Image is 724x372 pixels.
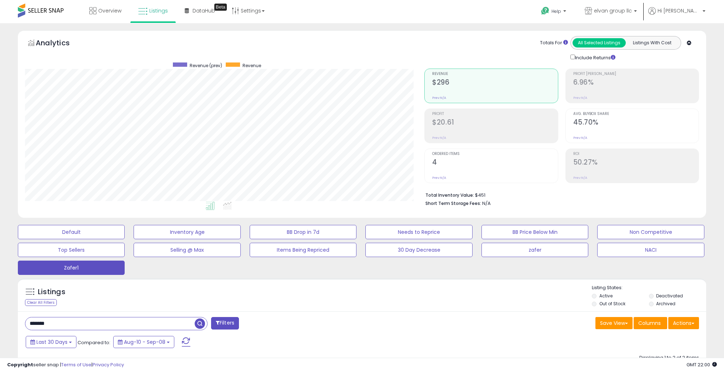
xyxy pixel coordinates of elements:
button: Filters [211,317,239,330]
button: Zafer1 [18,261,125,275]
span: DataHub [193,7,215,14]
div: Clear All Filters [25,299,57,306]
div: Totals For [540,40,568,46]
small: Prev: N/A [573,176,587,180]
a: Privacy Policy [93,361,124,368]
div: Include Returns [565,53,624,61]
label: Out of Stock [599,301,625,307]
button: Needs to Reprice [365,225,472,239]
h2: 4 [432,158,558,168]
span: Profit [PERSON_NAME] [573,72,699,76]
a: Help [535,1,573,23]
label: Archived [656,301,675,307]
small: Prev: N/A [432,176,446,180]
button: Last 30 Days [26,336,76,348]
button: zafer [481,243,588,257]
h2: 45.70% [573,118,699,128]
button: Save View [595,317,633,329]
a: Terms of Use [61,361,91,368]
button: Aug-10 - Sep-08 [113,336,174,348]
small: Prev: N/A [432,96,446,100]
span: Overview [98,7,121,14]
p: Listing States: [592,285,706,291]
span: Hi [PERSON_NAME] [658,7,700,14]
button: Items Being Repriced [250,243,356,257]
span: Aug-10 - Sep-08 [124,338,165,346]
li: $451 [425,190,694,199]
span: elvan group llc [594,7,632,14]
span: Revenue [243,62,261,69]
button: Non Competitive [597,225,704,239]
span: Columns [638,320,661,327]
div: seller snap | | [7,362,124,368]
span: ROI [573,152,699,156]
button: Default [18,225,125,239]
div: Displaying 1 to 2 of 2 items [639,355,699,361]
span: Ordered Items [432,152,558,156]
h5: Listings [38,287,65,297]
span: Revenue [432,72,558,76]
div: Tooltip anchor [214,4,227,11]
small: Prev: N/A [432,136,446,140]
small: Prev: N/A [573,96,587,100]
span: Last 30 Days [36,338,68,346]
span: Avg. Buybox Share [573,112,699,116]
h2: 50.27% [573,158,699,168]
i: Get Help [541,6,550,15]
span: Revenue (prev) [190,62,222,69]
button: Selling @ Max [134,243,240,257]
a: Hi [PERSON_NAME] [648,7,705,23]
button: NACI [597,243,704,257]
h2: $20.61 [432,118,558,128]
button: Actions [668,317,699,329]
label: Deactivated [656,293,683,299]
small: Prev: N/A [573,136,587,140]
button: Listings With Cost [625,38,679,47]
button: Top Sellers [18,243,125,257]
span: Compared to: [78,339,110,346]
span: N/A [482,200,491,207]
button: BB Drop in 7d [250,225,356,239]
b: Short Term Storage Fees: [425,200,481,206]
span: Profit [432,112,558,116]
h2: 6.96% [573,78,699,88]
button: Inventory Age [134,225,240,239]
h5: Analytics [36,38,84,50]
button: Columns [634,317,667,329]
button: All Selected Listings [573,38,626,47]
h2: $296 [432,78,558,88]
label: Active [599,293,613,299]
strong: Copyright [7,361,33,368]
span: Listings [149,7,168,14]
button: BB Price Below Min [481,225,588,239]
span: 2025-10-9 22:00 GMT [686,361,717,368]
b: Total Inventory Value: [425,192,474,198]
button: 30 Day Decrease [365,243,472,257]
span: Help [551,8,561,14]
